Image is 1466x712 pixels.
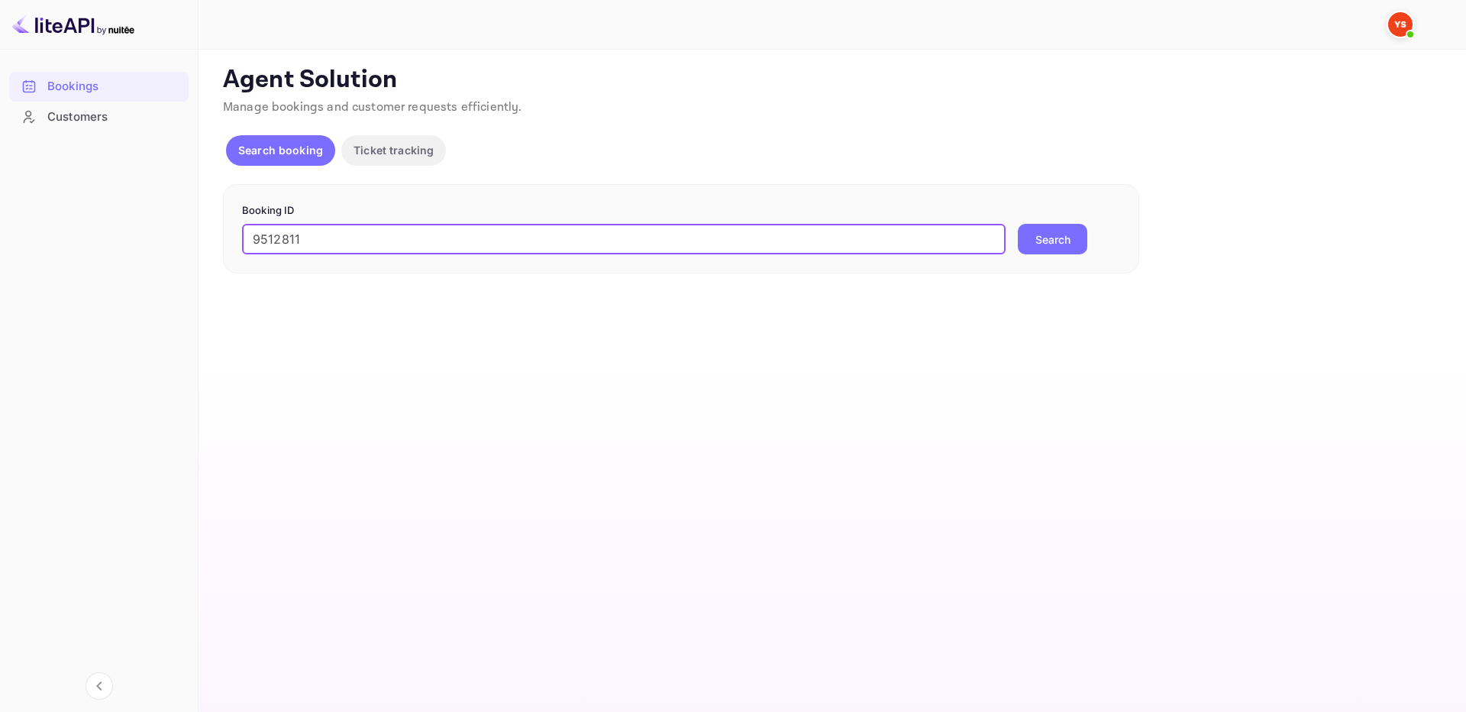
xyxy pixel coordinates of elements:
button: Search [1018,224,1087,254]
span: Manage bookings and customer requests efficiently. [223,99,522,115]
a: Customers [9,102,189,131]
p: Search booking [238,142,323,158]
img: LiteAPI logo [12,12,134,37]
img: Yandex Support [1388,12,1413,37]
a: Bookings [9,72,189,100]
p: Agent Solution [223,65,1439,95]
div: Customers [9,102,189,132]
input: Enter Booking ID (e.g., 63782194) [242,224,1006,254]
button: Collapse navigation [86,672,113,700]
div: Bookings [47,78,181,95]
div: Bookings [9,72,189,102]
p: Booking ID [242,203,1120,218]
div: Customers [47,108,181,126]
p: Ticket tracking [354,142,434,158]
